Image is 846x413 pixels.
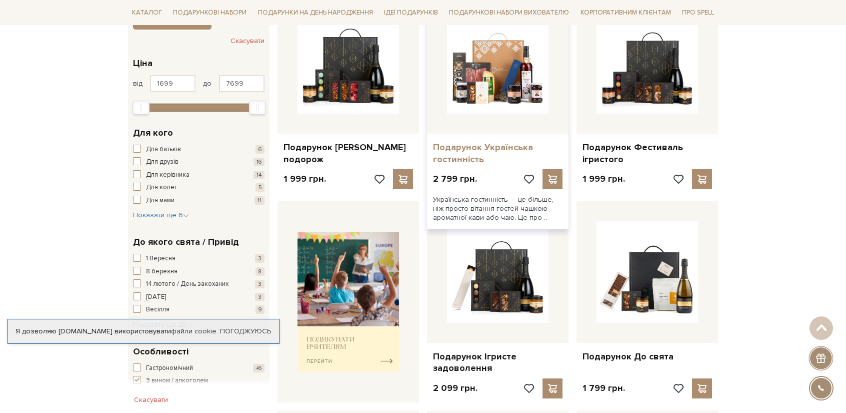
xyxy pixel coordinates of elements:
p: 2 799 грн. [433,173,477,185]
a: Погоджуюсь [220,327,271,336]
input: Ціна [219,75,264,92]
span: Для колег [146,183,177,193]
span: Особливості [133,345,188,358]
button: 8 березня 8 [133,267,264,277]
span: Для кого [133,126,173,140]
span: 14 [253,171,264,179]
input: Ціна [150,75,195,92]
span: 1 Вересня [146,254,175,264]
p: 2 099 грн. [433,382,477,394]
span: Для мами [146,196,174,206]
button: Для колег 5 [133,183,264,193]
a: Каталог [128,5,166,21]
span: 3 [255,293,264,301]
p: 1 999 грн. [283,173,326,185]
span: [DATE] [146,292,166,302]
div: Я дозволяю [DOMAIN_NAME] використовувати [8,327,279,336]
button: Для мами 11 [133,196,264,206]
span: 3 [255,280,264,288]
span: Для батьків [146,145,181,155]
button: Для керівника 14 [133,170,264,180]
span: 9 [255,305,264,314]
a: Подарунок Українська гостинність [433,142,562,165]
a: Подарунок До свята [582,351,712,362]
span: Ціна [133,57,152,70]
a: Подарункові набори вихователю [445,4,573,21]
span: З вином / алкоголем [146,376,208,386]
span: Для друзів [146,157,178,167]
span: Показати ще 6 [133,211,189,219]
span: Весілля [146,305,169,315]
span: 16 [253,158,264,166]
span: від [133,79,142,88]
button: 1 Вересня 3 [133,254,264,264]
button: 14 лютого / День закоханих 3 [133,279,264,289]
span: 6 [255,145,264,154]
a: Подарунок Фестиваль ігристого [582,142,712,165]
span: 8 березня [146,267,177,277]
p: 1 999 грн. [582,173,625,185]
div: Українська гостинність — це більше, ніж просто вітання гостей чашкою ароматної кави або чаю. Це п... [427,189,568,229]
a: Подарунок [PERSON_NAME] подорож [283,142,413,165]
a: Ідеї подарунків [380,5,442,21]
button: Скасувати [230,33,264,49]
span: 11 [254,196,264,205]
a: Корпоративним клієнтам [576,4,675,21]
span: 3 [255,254,264,263]
button: Для друзів 16 [133,157,264,167]
span: Для керівника [146,170,189,180]
a: Про Spell [678,5,718,21]
button: Показати ще 6 [133,210,189,220]
p: 1 799 грн. [582,382,625,394]
button: Для батьків 6 [133,145,264,155]
a: Подарункові набори [169,5,250,21]
span: 5 [255,183,264,192]
button: Весілля 9 [133,305,264,315]
span: +6 [253,364,264,372]
div: Max [249,101,266,115]
a: Подарунки на День народження [254,5,377,21]
span: 14 лютого / День закоханих [146,279,228,289]
span: до [203,79,211,88]
button: Гастрономічний +6 [133,363,264,373]
a: Подарунок Ігристе задоволення [433,351,562,374]
button: Скасувати [128,392,174,408]
button: [DATE] 3 [133,292,264,302]
span: До якого свята / Привід [133,235,239,249]
span: 8 [255,267,264,276]
button: З вином / алкоголем [133,376,264,386]
a: файли cookie [171,327,216,335]
img: banner [297,232,399,372]
span: Гастрономічний [146,363,193,373]
div: Min [132,101,149,115]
